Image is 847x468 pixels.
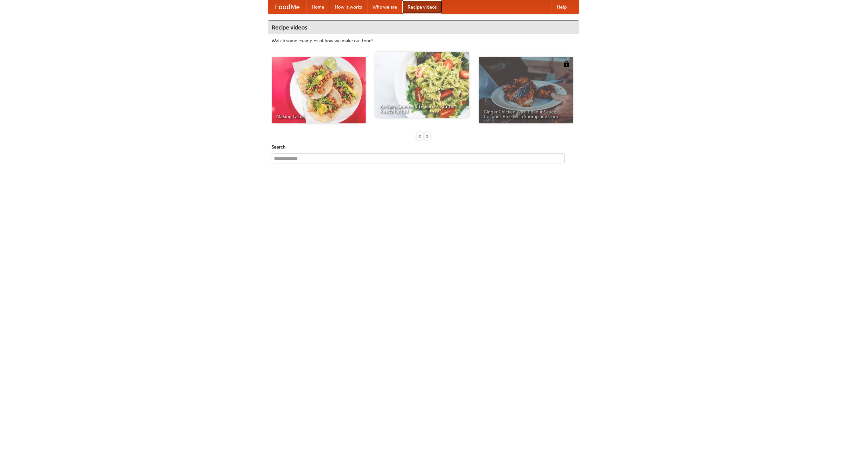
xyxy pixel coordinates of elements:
a: Help [552,0,572,14]
a: Home [306,0,330,14]
h5: Search [272,144,575,150]
img: 483408.png [563,61,570,67]
div: « [417,132,423,140]
a: How it works [330,0,367,14]
a: Who we are [367,0,402,14]
a: An Easy, Summery Tomato Pasta That's Ready for Fall [375,52,469,118]
a: Recipe videos [402,0,442,14]
span: An Easy, Summery Tomato Pasta That's Ready for Fall [380,104,465,113]
p: Watch some examples of how we make our food! [272,37,575,44]
a: FoodMe [268,0,306,14]
span: Making Tacos [276,114,361,119]
div: » [424,132,430,140]
a: Making Tacos [272,57,366,123]
h4: Recipe videos [268,21,579,34]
